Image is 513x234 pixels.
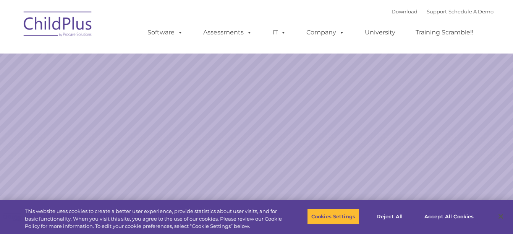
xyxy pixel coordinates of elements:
font: | [392,8,494,15]
a: Training Scramble!! [408,25,481,40]
a: Download [392,8,418,15]
button: Accept All Cookies [420,208,478,224]
a: Support [427,8,447,15]
a: IT [265,25,294,40]
div: This website uses cookies to create a better user experience, provide statistics about user visit... [25,208,282,230]
img: ChildPlus by Procare Solutions [20,6,96,44]
button: Cookies Settings [307,208,359,224]
button: Close [492,208,509,225]
a: University [357,25,403,40]
a: Company [299,25,352,40]
a: Schedule A Demo [448,8,494,15]
button: Reject All [366,208,414,224]
a: Software [140,25,191,40]
a: Assessments [196,25,260,40]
